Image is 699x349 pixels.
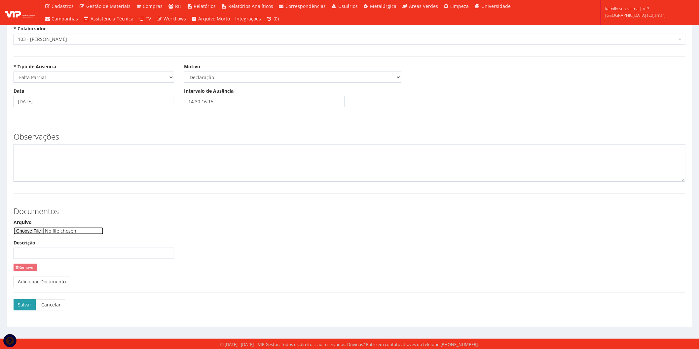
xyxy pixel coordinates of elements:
a: Campanhas [42,13,81,25]
span: TV [146,16,151,22]
h3: Observações [14,132,685,141]
a: (0) [264,13,282,25]
a: Cancelar [37,299,65,310]
label: * Tipo de Ausência [14,63,56,70]
input: __:__ __:__ [184,96,345,107]
label: Arquivo [14,219,32,226]
a: Remover [14,264,37,271]
span: kamilly.souzalima | VIP [GEOGRAPHIC_DATA] (Cajamar) [605,5,690,18]
a: Adicionar Documento [14,276,70,287]
span: Relatórios [194,3,216,9]
span: Cadastros [52,3,74,9]
label: Descrição [14,239,35,246]
span: Integrações [236,16,261,22]
span: RH [175,3,181,9]
a: Assistência Técnica [81,13,136,25]
span: Campanhas [52,16,78,22]
a: TV [136,13,154,25]
label: Intervalo de Ausência [184,88,234,94]
span: Workflows [164,16,186,22]
span: Universidade [481,3,511,9]
a: Arquivo Morto [189,13,233,25]
span: Metalúrgica [370,3,397,9]
label: Data [14,88,24,94]
span: 103 - JACKSON FERREIRA SILVA [18,36,677,43]
span: Compras [143,3,163,9]
span: Gestão de Materiais [86,3,130,9]
a: Workflows [154,13,189,25]
span: Áreas Verdes [409,3,438,9]
img: logo [5,8,35,17]
span: Arquivo Morto [199,16,230,22]
span: 103 - JACKSON FERREIRA SILVA [14,34,685,45]
h3: Documentos [14,207,685,215]
div: © [DATE] - [DATE] | VIP Gestor. Todos os direitos são reservados. Dúvidas? Entre em contato atrav... [220,341,479,348]
span: Usuários [338,3,358,9]
span: Correspondências [286,3,326,9]
label: * Colaborador [14,25,46,32]
span: Limpeza [451,3,469,9]
label: Motivo [184,63,200,70]
button: Salvar [14,299,36,310]
a: Integrações [233,13,264,25]
span: Assistência Técnica [91,16,133,22]
span: Relatórios Analíticos [228,3,273,9]
span: (0) [274,16,279,22]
